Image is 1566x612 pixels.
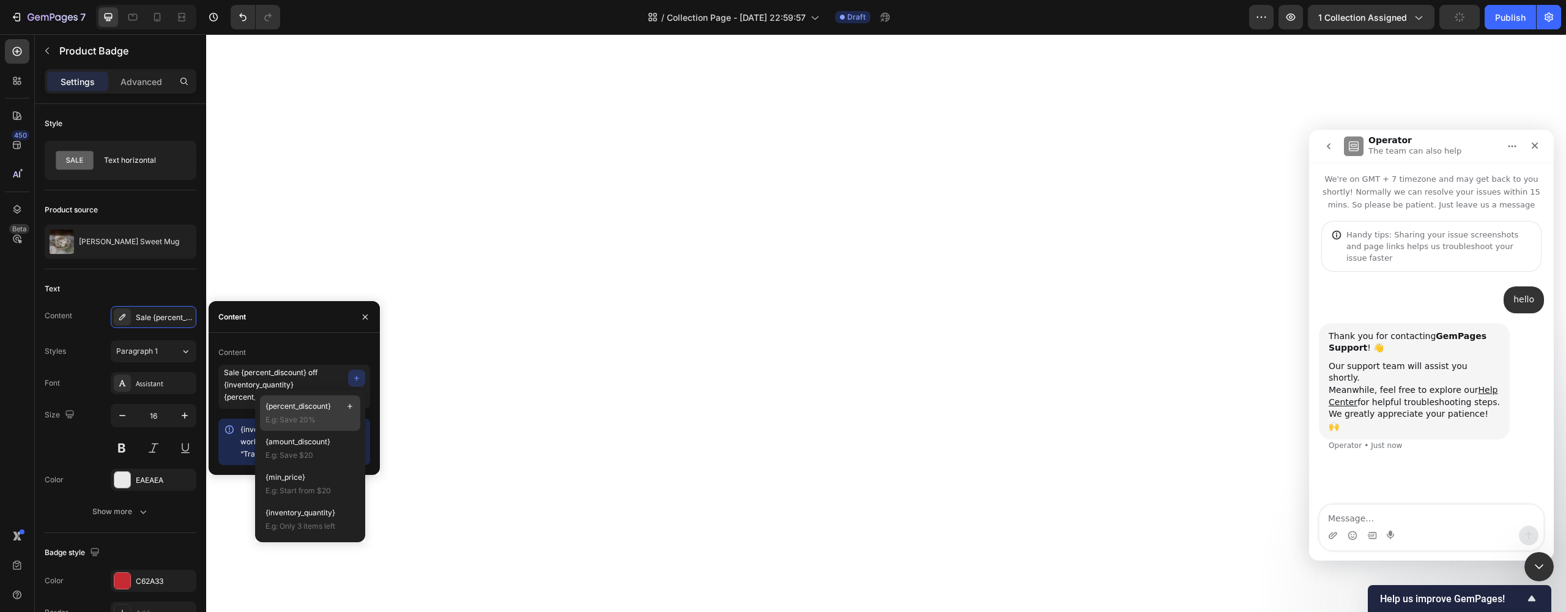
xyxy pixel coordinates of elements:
[45,346,66,357] div: Styles
[265,450,355,461] span: E.g: Save $20
[1380,591,1539,606] button: Show survey - Help us improve GemPages!
[45,575,64,586] div: Color
[5,5,91,29] button: 7
[45,501,196,523] button: Show more
[265,401,331,412] span: {percent_discount}
[92,506,149,518] div: Show more
[12,130,29,140] div: 450
[111,340,196,362] button: Paragraph 1
[45,204,98,215] div: Product source
[45,283,60,294] div: Text
[45,310,72,321] div: Content
[116,346,158,357] span: Paragraph 1
[1495,11,1526,24] div: Publish
[136,312,193,323] div: Sale {percent_discount} off {inventory_quantity} {percent_discount}
[265,507,335,518] span: {inventory_quantity}
[45,118,62,129] div: Style
[847,12,866,23] span: Draft
[1380,593,1524,605] span: Help us improve GemPages!
[1308,5,1434,29] button: 1 collection assigned
[231,5,280,29] div: Undo/Redo
[50,229,74,254] img: product feature img
[1485,5,1536,29] button: Publish
[667,11,806,24] span: Collection Page - [DATE] 22:59:57
[79,237,179,246] p: [PERSON_NAME] Sweet Mug
[265,414,355,425] span: E.g: Save 20%
[45,545,102,561] div: Badge style
[661,11,664,24] span: /
[45,378,60,389] div: Font
[218,347,246,358] div: Content
[45,407,77,424] div: Size
[136,475,193,486] div: EAEAEA
[59,43,191,58] p: Product Badge
[240,425,328,458] span: {inventory_quantity} Only work with product enable “Track inventory”
[61,75,95,88] p: Settings
[80,10,86,24] p: 7
[265,472,305,483] span: {min_price}
[265,521,355,532] span: E.g: Only 3 items left
[121,75,162,88] p: Advanced
[9,224,29,234] div: Beta
[265,485,355,496] span: E.g: Start from $20
[1309,130,1554,561] iframe: Intercom live chat
[136,576,193,587] div: C62A33
[1524,552,1554,581] iframe: Intercom live chat
[1318,11,1407,24] span: 1 collection assigned
[206,34,1566,612] iframe: Design area
[104,146,179,174] div: Text horizontal
[265,436,330,447] span: {amount_discount}
[218,312,246,323] div: Content
[136,378,193,389] div: Assistant
[45,474,64,485] div: Color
